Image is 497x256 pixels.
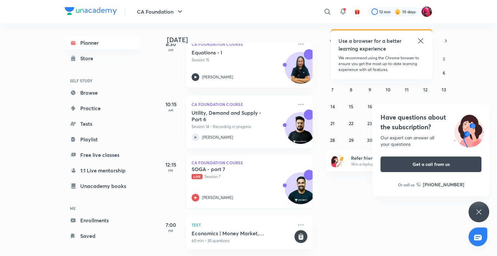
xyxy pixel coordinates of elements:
[65,203,140,214] h6: ME
[330,120,335,126] abbr: September 21, 2025
[285,55,316,87] img: Avatar
[65,36,140,49] a: Planner
[398,182,414,188] p: Or call us
[448,112,489,147] img: ttu_illustration_new.svg
[369,87,371,93] abbr: September 9, 2025
[386,103,390,110] abbr: September 17, 2025
[158,221,184,229] h5: 7:00
[381,134,481,147] div: Our expert can answer all your questions
[351,155,431,161] h6: Refer friends
[394,8,401,15] img: streak
[192,221,293,229] p: Test
[192,230,293,237] h5: Economics | Money Market, International Trade, Demand
[192,161,307,165] p: CA Foundation Course
[354,9,360,15] img: avatar
[202,74,233,80] p: [PERSON_NAME]
[346,84,356,95] button: September 8, 2025
[338,37,403,52] h5: Use a browser for a better learning experience
[65,148,140,161] a: Free live classes
[192,40,293,48] p: CA Foundation Course
[420,84,431,95] button: September 12, 2025
[439,101,449,111] button: September 20, 2025
[351,161,431,167] p: Win a laptop, vouchers & more
[202,195,233,201] p: [PERSON_NAME]
[327,118,338,128] button: September 21, 2025
[349,137,354,143] abbr: September 29, 2025
[65,52,140,65] a: Store
[421,6,432,17] img: Anushka Gupta
[338,55,425,73] p: We recommend using the Chrome browser to ensure you get the most up-to-date learning experience w...
[381,157,481,172] button: Get a call from us
[65,180,140,192] a: Unacademy books
[285,176,316,207] img: Avatar
[405,87,409,93] abbr: September 11, 2025
[133,5,188,18] button: CA Foundation
[192,49,272,56] h5: Equations - I
[331,87,334,93] abbr: September 7, 2025
[192,124,293,130] p: Session 14 • Recording in progress
[65,7,117,15] img: Company Logo
[158,40,184,48] h5: 8:30
[349,120,353,126] abbr: September 22, 2025
[192,238,293,244] p: 60 min • 30 questions
[158,161,184,169] h5: 12:15
[65,214,140,227] a: Enrollments
[327,135,338,145] button: September 28, 2025
[330,137,335,143] abbr: September 28, 2025
[365,118,375,128] button: September 23, 2025
[441,103,447,110] abbr: September 20, 2025
[158,229,184,233] p: PM
[285,116,316,147] img: Avatar
[386,87,391,93] abbr: September 10, 2025
[202,134,233,140] p: [PERSON_NAME]
[365,101,375,111] button: September 16, 2025
[416,181,464,188] a: [PHONE_NUMBER]
[439,84,449,95] button: September 13, 2025
[443,56,445,62] abbr: Saturday
[65,75,140,86] h6: SELF STUDY
[167,36,319,44] h4: [DATE]
[402,101,412,111] button: September 18, 2025
[192,57,293,63] p: Session 15
[346,101,356,111] button: September 15, 2025
[192,110,272,122] h5: Utility, Demand and Supply - Part 6
[192,100,293,108] p: CA Foundation Course
[368,103,372,110] abbr: September 16, 2025
[423,87,427,93] abbr: September 12, 2025
[331,154,344,167] img: referral
[65,229,140,242] a: Saved
[65,86,140,99] a: Browse
[381,112,481,132] h4: Have questions about the subscription?
[367,137,372,143] abbr: September 30, 2025
[327,84,338,95] button: September 7, 2025
[352,6,362,17] button: avatar
[423,103,428,110] abbr: September 19, 2025
[192,166,272,172] h5: SOGA - part 7
[365,135,375,145] button: September 30, 2025
[383,84,393,95] button: September 10, 2025
[192,174,293,180] p: Session 7
[192,174,203,179] span: Live
[65,164,140,177] a: 1:1 Live mentorship
[442,87,446,93] abbr: September 13, 2025
[365,84,375,95] button: September 9, 2025
[158,48,184,52] p: AM
[443,70,445,76] abbr: September 6, 2025
[404,103,409,110] abbr: September 18, 2025
[158,100,184,108] h5: 10:15
[423,181,464,188] h6: [PHONE_NUMBER]
[158,169,184,172] p: PM
[65,7,117,17] a: Company Logo
[350,87,352,93] abbr: September 8, 2025
[420,101,431,111] button: September 19, 2025
[65,102,140,115] a: Practice
[346,135,356,145] button: September 29, 2025
[330,103,335,110] abbr: September 14, 2025
[65,133,140,146] a: Playlist
[383,101,393,111] button: September 17, 2025
[402,84,412,95] button: September 11, 2025
[80,54,97,62] div: Store
[65,117,140,130] a: Tests
[439,67,449,78] button: September 6, 2025
[346,118,356,128] button: September 22, 2025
